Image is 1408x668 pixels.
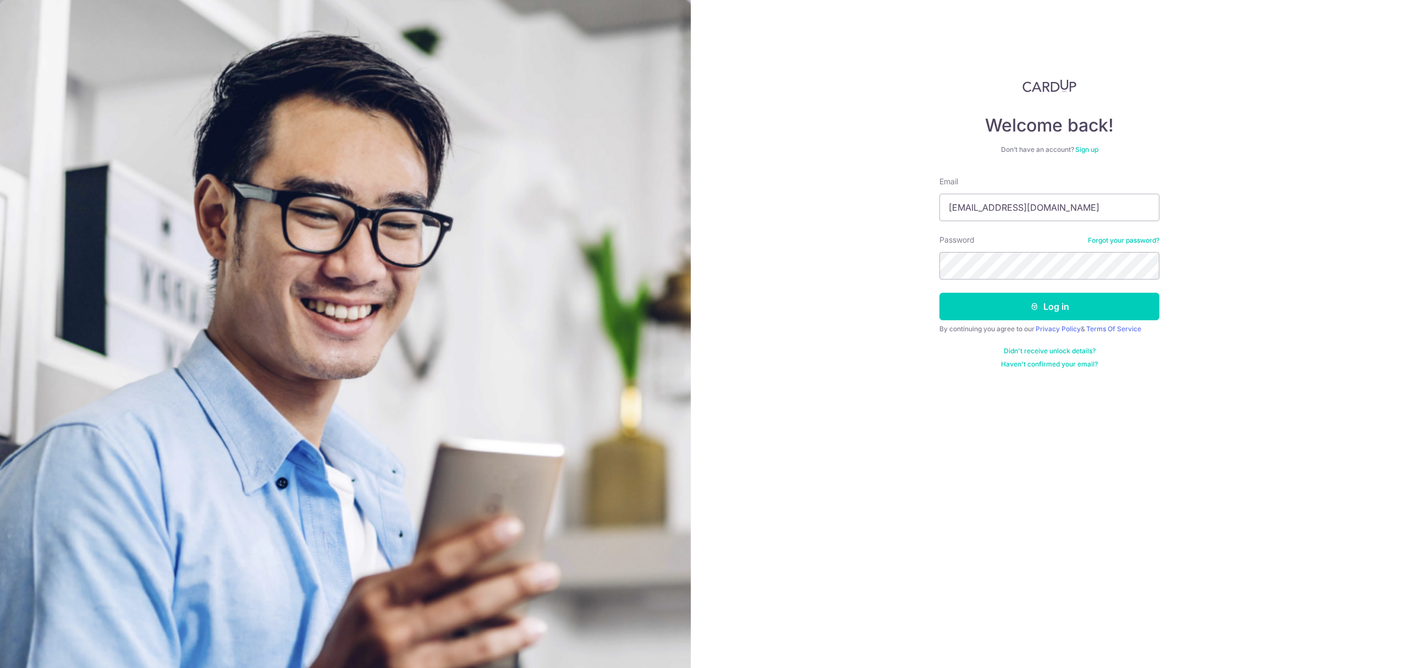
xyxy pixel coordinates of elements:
a: Haven't confirmed your email? [1001,360,1098,369]
a: Terms Of Service [1086,325,1141,333]
a: Privacy Policy [1036,325,1081,333]
button: Log in [939,293,1159,320]
div: By continuing you agree to our & [939,325,1159,333]
input: Enter your Email [939,194,1159,221]
h4: Welcome back! [939,114,1159,136]
div: Don’t have an account? [939,145,1159,154]
a: Didn't receive unlock details? [1004,347,1096,355]
a: Forgot your password? [1088,236,1159,245]
label: Email [939,176,958,187]
a: Sign up [1075,145,1098,154]
img: CardUp Logo [1022,79,1076,92]
label: Password [939,234,975,245]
